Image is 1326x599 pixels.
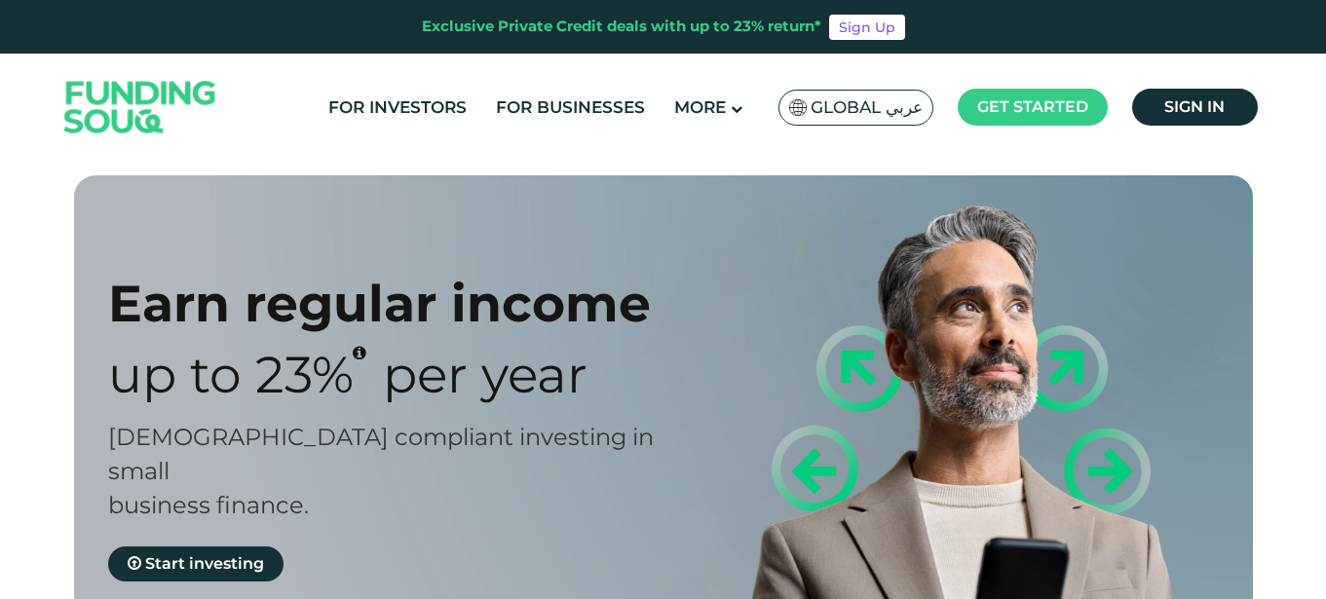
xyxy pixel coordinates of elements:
[45,58,236,157] img: Logo
[108,546,284,581] a: Start investing
[491,92,650,124] a: For Businesses
[353,345,366,360] i: 23% IRR (expected) ~ 15% Net yield (expected)
[1132,89,1258,126] a: Sign in
[789,99,807,116] img: SA Flag
[811,96,923,119] span: Global عربي
[422,16,821,38] div: Exclusive Private Credit deals with up to 23% return*
[145,554,264,573] span: Start investing
[108,423,654,519] span: [DEMOGRAPHIC_DATA] compliant investing in small business finance.
[1164,97,1225,116] span: Sign in
[977,97,1088,116] span: Get started
[108,344,354,405] span: Up to 23%
[108,273,698,334] div: Earn regular income
[829,15,905,40] a: Sign Up
[674,97,726,117] span: More
[323,92,472,124] a: For Investors
[383,344,587,405] span: Per Year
